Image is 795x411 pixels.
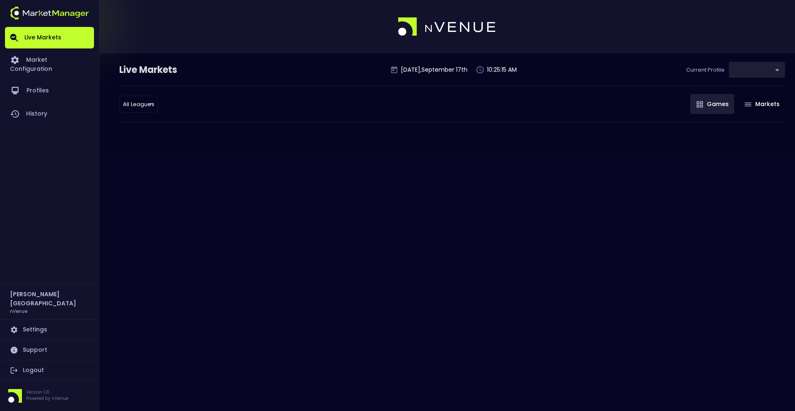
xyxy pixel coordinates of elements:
[690,94,734,114] button: Games
[5,360,94,380] a: Logout
[738,94,785,114] button: Markets
[119,63,220,77] div: Live Markets
[119,96,158,113] div: ​
[729,62,785,78] div: ​
[5,79,94,102] a: Profiles
[398,17,496,36] img: logo
[696,101,703,108] img: gameIcon
[10,308,27,314] h3: nVenue
[5,27,94,48] a: Live Markets
[5,320,94,340] a: Settings
[10,7,89,19] img: logo
[487,65,517,74] p: 10:25:15 AM
[10,290,89,308] h2: [PERSON_NAME] [GEOGRAPHIC_DATA]
[5,48,94,79] a: Market Configuration
[5,389,94,403] div: Version 1.31Powered by nVenue
[26,389,68,395] p: Version 1.31
[26,395,68,401] p: Powered by nVenue
[401,65,467,74] p: [DATE] , September 17 th
[5,102,94,126] a: History
[686,66,725,74] p: Current Profile
[744,102,752,106] img: gameIcon
[5,340,94,360] a: Support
